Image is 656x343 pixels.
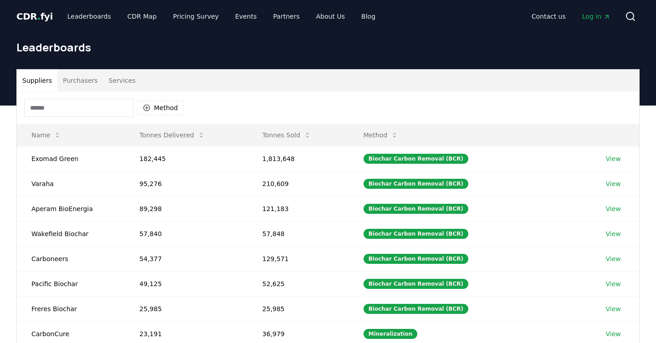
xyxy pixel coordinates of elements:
[364,329,418,339] div: Mineralization
[248,221,349,246] td: 57,848
[17,70,57,91] button: Suppliers
[524,8,618,25] nav: Main
[582,12,610,21] span: Log in
[17,271,125,296] td: Pacific Biochar
[37,11,41,22] span: .
[248,296,349,321] td: 25,985
[266,8,307,25] a: Partners
[17,146,125,171] td: Exomad Green
[606,154,621,163] a: View
[16,11,53,22] span: CDR fyi
[524,8,573,25] a: Contact us
[248,171,349,196] td: 210,609
[132,126,212,144] button: Tonnes Delivered
[17,196,125,221] td: Aperam BioEnergia
[606,229,621,238] a: View
[16,10,53,23] a: CDR.fyi
[364,304,468,314] div: Biochar Carbon Removal (BCR)
[354,8,383,25] a: Blog
[125,271,248,296] td: 49,125
[364,204,468,214] div: Biochar Carbon Removal (BCR)
[125,246,248,271] td: 54,377
[248,246,349,271] td: 129,571
[166,8,226,25] a: Pricing Survey
[60,8,118,25] a: Leaderboards
[60,8,383,25] nav: Main
[24,126,68,144] button: Name
[364,229,468,239] div: Biochar Carbon Removal (BCR)
[17,296,125,321] td: Freres Biochar
[137,101,184,115] button: Method
[606,279,621,288] a: View
[606,329,621,338] a: View
[255,126,318,144] button: Tonnes Sold
[17,171,125,196] td: Varaha
[606,179,621,188] a: View
[309,8,352,25] a: About Us
[125,171,248,196] td: 95,276
[248,146,349,171] td: 1,813,648
[248,196,349,221] td: 121,183
[364,254,468,264] div: Biochar Carbon Removal (BCR)
[16,40,640,55] h1: Leaderboards
[575,8,618,25] a: Log in
[17,246,125,271] td: Carboneers
[125,196,248,221] td: 89,298
[364,154,468,164] div: Biochar Carbon Removal (BCR)
[606,254,621,263] a: View
[125,146,248,171] td: 182,445
[356,126,406,144] button: Method
[606,304,621,313] a: View
[364,279,468,289] div: Biochar Carbon Removal (BCR)
[57,70,103,91] button: Purchasers
[125,296,248,321] td: 25,985
[17,221,125,246] td: Wakefield Biochar
[125,221,248,246] td: 57,840
[120,8,164,25] a: CDR Map
[248,271,349,296] td: 52,625
[364,179,468,189] div: Biochar Carbon Removal (BCR)
[103,70,141,91] button: Services
[228,8,264,25] a: Events
[606,204,621,213] a: View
